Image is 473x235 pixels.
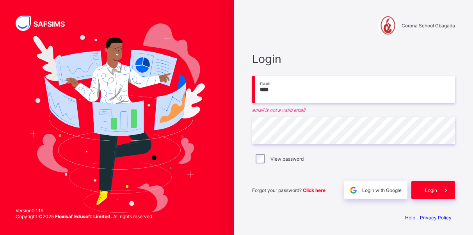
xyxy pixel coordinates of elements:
[270,156,304,162] label: View password
[405,215,415,221] a: Help
[29,23,204,212] img: Hero Image
[55,213,112,219] strong: Flexisaf Edusoft Limited.
[303,187,325,193] a: Click here
[349,186,358,195] img: google.396cfc9801f0270233282035f929180a.svg
[252,52,455,66] span: Login
[16,208,153,213] span: Version 0.1.19
[16,213,153,219] span: Copyright © 2025 All rights reserved.
[252,107,455,113] em: email is not a valid email
[362,187,402,193] span: Login with Google
[16,16,74,31] img: SAFSIMS Logo
[402,23,455,29] span: Corona School Gbagada
[252,187,325,193] span: Forgot your password?
[425,187,437,193] span: Login
[420,215,452,221] a: Privacy Policy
